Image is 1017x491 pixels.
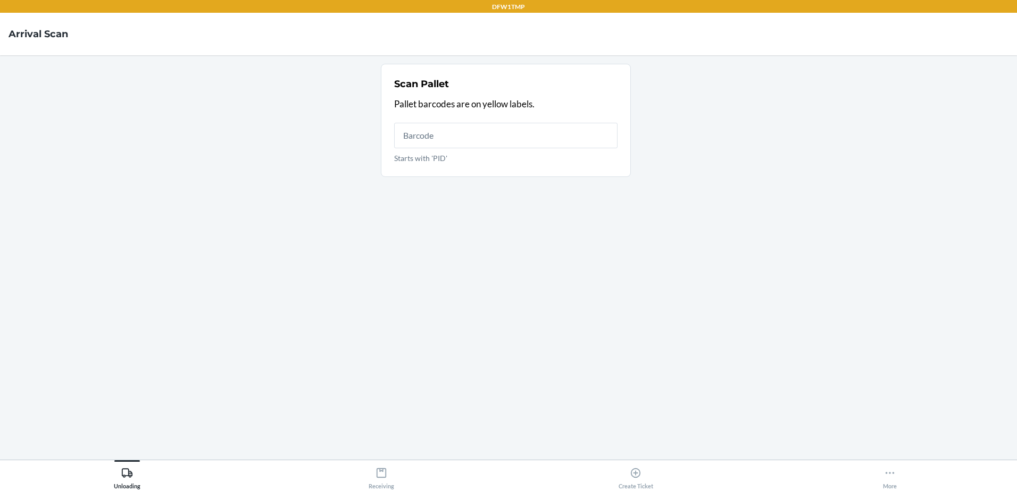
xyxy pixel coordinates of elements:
div: More [883,463,897,489]
div: Unloading [114,463,140,489]
input: Starts with 'PID' [394,123,618,148]
p: DFW1TMP [492,2,525,12]
button: More [763,460,1017,489]
p: Pallet barcodes are on yellow labels. [394,97,618,111]
h4: Arrival Scan [9,27,68,41]
button: Create Ticket [508,460,763,489]
h2: Scan Pallet [394,77,449,91]
button: Receiving [254,460,508,489]
div: Create Ticket [619,463,653,489]
div: Receiving [369,463,394,489]
p: Starts with 'PID' [394,153,618,164]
